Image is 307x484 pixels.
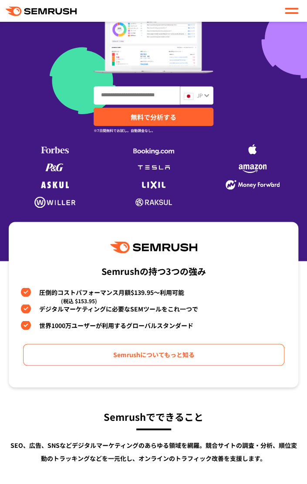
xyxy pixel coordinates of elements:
span: 無料で分析する [131,112,176,122]
li: 圧倒的コストパフォーマンス月額$139.95〜利用可能 [21,288,287,296]
span: JP [197,91,203,99]
span: (税込 $153.95) [61,296,97,305]
h3: Semrushでできること [9,409,298,423]
small: ※7日間無料でお試し。自動課金なし。 [94,126,155,135]
img: Semrush [110,241,197,253]
li: デジタルマーケティングに必要なSEMツールをこれ一つで [21,304,287,313]
li: 世界1000万ユーザーが利用するグローバルスタンダード [21,321,287,329]
div: Semrushの持つ3つの強み [21,264,287,279]
span: Semrushについてもっと知る [113,349,195,359]
a: 無料で分析する [94,108,213,126]
a: Semrushについてもっと知る [23,344,284,366]
div: SEO、広告、SNSなどデジタルマーケティングのあらゆる領域を網羅。 競合サイトの調査・分析、順位変動のトラッキングなどを一元化し、 オンラインのトラフィック改善を支援します。 [9,438,298,464]
input: ドメイン、キーワードまたはURLを入力してください [94,87,179,104]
